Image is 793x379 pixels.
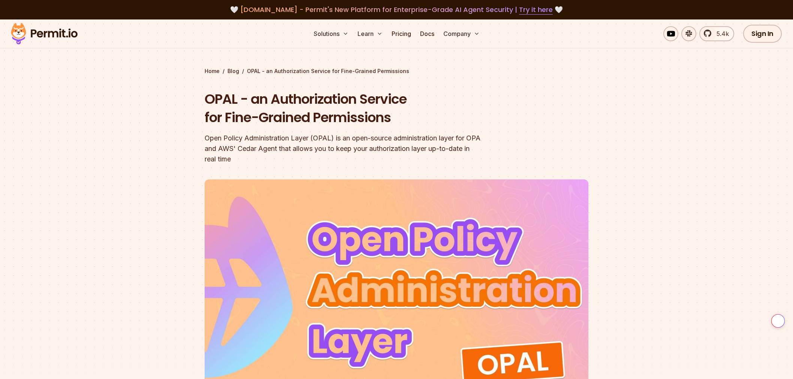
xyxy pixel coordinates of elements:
[743,25,782,43] a: Sign In
[389,26,414,41] a: Pricing
[205,90,492,127] h1: OPAL - an Authorization Service for Fine-Grained Permissions
[227,67,239,75] a: Blog
[519,5,553,15] a: Try it here
[205,133,492,164] div: Open Policy Administration Layer (OPAL) is an open-source administration layer for OPA and AWS' C...
[311,26,352,41] button: Solutions
[205,67,220,75] a: Home
[699,26,734,41] a: 5.4k
[205,67,588,75] div: / /
[712,29,729,38] span: 5.4k
[7,21,81,46] img: Permit logo
[240,5,553,14] span: [DOMAIN_NAME] - Permit's New Platform for Enterprise-Grade AI Agent Security |
[355,26,386,41] button: Learn
[18,4,775,15] div: 🤍 🤍
[440,26,483,41] button: Company
[417,26,437,41] a: Docs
